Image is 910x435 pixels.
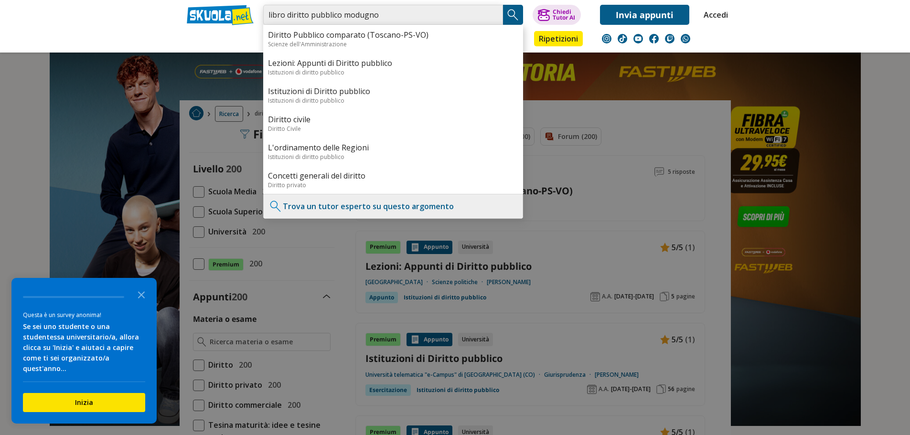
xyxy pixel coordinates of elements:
a: Concetti generali del diritto [268,170,518,181]
a: Istituzioni di Diritto pubblico [268,86,518,96]
input: Cerca appunti, riassunti o versioni [263,5,503,25]
a: Invia appunti [600,5,689,25]
a: L'ordinamento delle Regioni [268,142,518,153]
a: Diritto Pubblico comparato (Toscano-PS-VO) [268,30,518,40]
a: Trova un tutor esperto su questo argomento [283,201,454,212]
a: Lezioni: Appunti di Diritto pubblico [268,58,518,68]
a: Accedi [704,5,724,25]
img: Trova un tutor esperto [268,199,283,213]
div: Scienze dell'Amministrazione [268,40,518,48]
img: youtube [633,34,643,43]
div: Questa è un survey anonima! [23,310,145,319]
a: Appunti [261,31,304,48]
button: ChiediTutor AI [533,5,581,25]
img: facebook [649,34,659,43]
img: instagram [602,34,611,43]
div: Chiedi Tutor AI [553,9,575,21]
div: Istituzioni di diritto pubblico [268,68,518,76]
a: Diritto civile [268,114,518,125]
div: Istituzioni di diritto pubblico [268,153,518,161]
div: Diritto privato [268,181,518,189]
img: tiktok [618,34,627,43]
button: Inizia [23,393,145,412]
div: Survey [11,278,157,424]
button: Close the survey [132,285,151,304]
img: twitch [665,34,674,43]
div: Se sei uno studente o una studentessa universitario/a, allora clicca su 'Inizia' e aiutaci a capi... [23,321,145,374]
a: Ripetizioni [534,31,583,46]
img: WhatsApp [681,34,690,43]
div: Istituzioni di diritto pubblico [268,96,518,105]
img: Cerca appunti, riassunti o versioni [506,8,520,22]
button: Search Button [503,5,523,25]
div: Diritto Civile [268,125,518,133]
